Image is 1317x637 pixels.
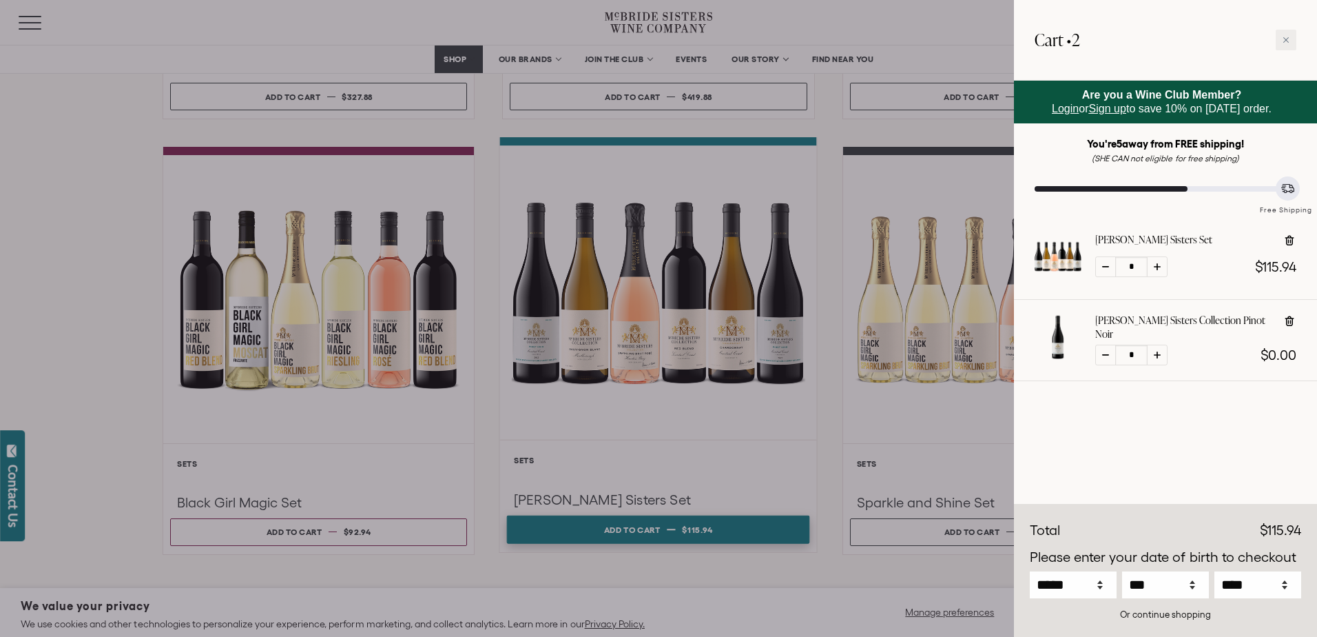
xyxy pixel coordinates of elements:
div: Or continue shopping [1030,608,1301,621]
div: Total [1030,520,1060,541]
span: 5 [1117,138,1122,150]
span: 2 [1072,28,1080,51]
a: Sign up [1089,103,1126,114]
strong: You're away from FREE shipping! [1087,138,1245,150]
a: McBride Sisters Collection Pinot Noir [1035,348,1081,363]
p: Please enter your date of birth to checkout [1030,547,1301,568]
span: $115.94 [1260,523,1301,538]
a: McBride Sisters Set [1035,267,1081,283]
a: [PERSON_NAME] Sisters Collection Pinot Noir [1095,314,1272,341]
div: Free Shipping [1255,192,1317,216]
a: Login [1052,103,1079,114]
a: [PERSON_NAME] Sisters Set [1095,233,1212,247]
span: or to save 10% on [DATE] order. [1052,89,1272,114]
span: $115.94 [1255,259,1296,274]
h2: Cart • [1035,21,1080,59]
em: (SHE CAN not eligible for free shipping) [1092,154,1239,163]
strong: Are you a Wine Club Member? [1082,89,1242,101]
span: $0.00 [1261,347,1296,363]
